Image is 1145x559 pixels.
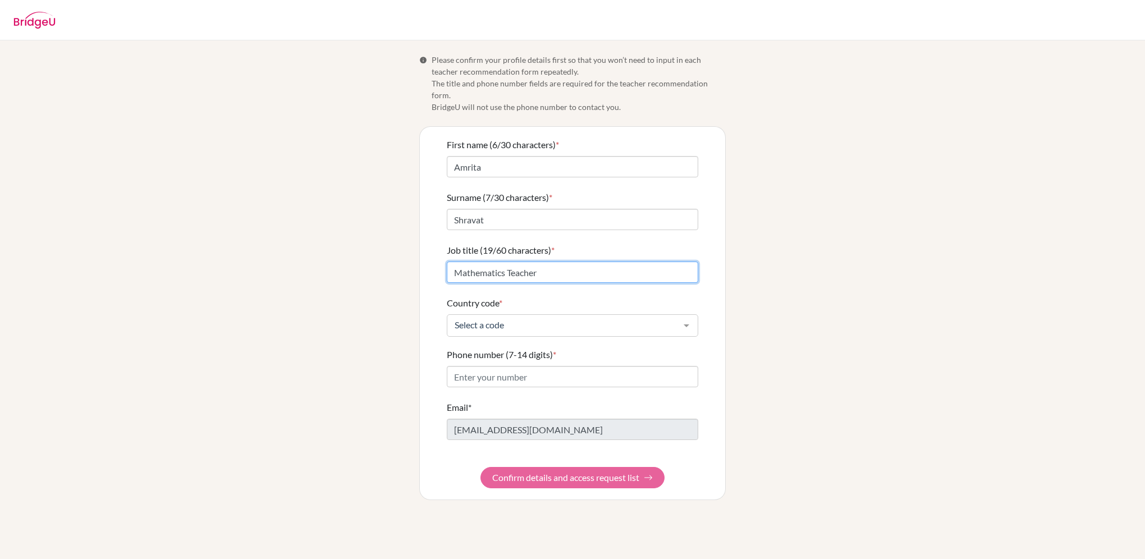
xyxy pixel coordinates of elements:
span: Select a code [452,319,675,331]
span: Info [419,56,427,64]
img: BridgeU logo [13,12,56,29]
input: Enter your surname [447,209,698,230]
input: Enter your first name [447,156,698,177]
input: Enter your job title [447,262,698,283]
label: Email* [447,401,471,414]
label: Country code [447,296,502,310]
span: Please confirm your profile details first so that you won’t need to input in each teacher recomme... [432,54,726,113]
label: Job title (19/60 characters) [447,244,555,257]
label: Surname (7/30 characters) [447,191,552,204]
input: Enter your number [447,366,698,387]
label: First name (6/30 characters) [447,138,559,152]
label: Phone number (7-14 digits) [447,348,556,361]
